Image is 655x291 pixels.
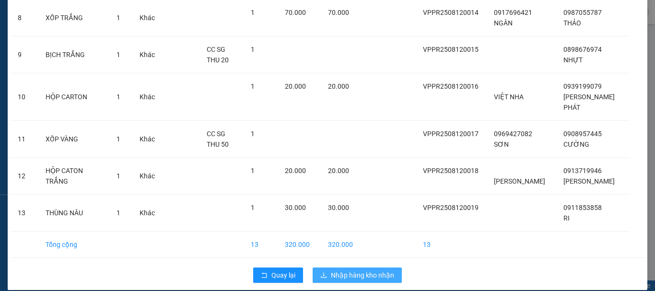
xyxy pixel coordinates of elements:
span: [PERSON_NAME] [494,177,545,185]
span: 1 [251,204,255,211]
span: 20.000 [285,167,306,175]
span: CC SG THU 20 [207,46,229,64]
td: Khác [132,195,163,232]
span: 70.000 [328,9,349,16]
span: 0911853858 [563,204,602,211]
span: NHỰT [563,56,583,64]
span: VPPR2508120014 [423,9,479,16]
span: 1 [117,51,120,58]
span: 0908957445 [563,130,602,138]
td: Khác [132,73,163,121]
span: RI [563,214,570,222]
td: Khác [132,121,163,158]
span: 1 [117,14,120,22]
span: VPPR2508120015 [423,46,479,53]
span: 1 [117,209,120,217]
span: 1 [251,82,255,90]
td: 13 [415,232,486,258]
span: 0913719946 [563,167,602,175]
td: 12 [10,158,38,195]
span: 0969427082 [494,130,532,138]
span: NGÂN [494,19,513,27]
span: Quay lại [271,270,295,280]
span: 1 [251,130,255,138]
span: 0898676974 [563,46,602,53]
td: 11 [10,121,38,158]
td: 320.000 [320,232,361,258]
span: VPPR2508120017 [423,130,479,138]
span: 1 [251,167,255,175]
span: [PERSON_NAME] [563,177,615,185]
button: rollbackQuay lại [253,268,303,283]
td: XỐP VÀNG [38,121,109,158]
td: HỘP CATON TRẮNG [38,158,109,195]
span: VPPR2508120018 [423,167,479,175]
td: Tổng cộng [38,232,109,258]
td: 320.000 [277,232,320,258]
span: Nhập hàng kho nhận [331,270,394,280]
span: 0939199079 [563,82,602,90]
span: 0987055787 [563,9,602,16]
td: Khác [132,158,163,195]
span: VPPR2508120019 [423,204,479,211]
span: 70.000 [285,9,306,16]
span: VPPR2508120016 [423,82,479,90]
span: 30.000 [285,204,306,211]
span: SƠN [494,140,509,148]
td: Khác [132,36,163,73]
span: THẢO [563,19,581,27]
span: VIỆT NHA [494,93,524,101]
td: 13 [10,195,38,232]
span: 20.000 [328,167,349,175]
td: BỊCH TRẮNG [38,36,109,73]
td: THÙNG NÂU [38,195,109,232]
span: CƯỜNG [563,140,589,148]
span: 1 [117,135,120,143]
span: 0917696421 [494,9,532,16]
span: 1 [251,9,255,16]
span: 1 [117,172,120,180]
span: 20.000 [285,82,306,90]
span: CC SG THU 50 [207,130,229,148]
span: rollback [261,272,268,279]
span: [PERSON_NAME] PHÁT [563,93,615,111]
td: 10 [10,73,38,121]
td: 9 [10,36,38,73]
td: 13 [243,232,277,258]
span: 1 [251,46,255,53]
span: download [320,272,327,279]
span: 1 [117,93,120,101]
span: 30.000 [328,204,349,211]
td: HỘP CARTON [38,73,109,121]
button: downloadNhập hàng kho nhận [313,268,402,283]
span: 20.000 [328,82,349,90]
